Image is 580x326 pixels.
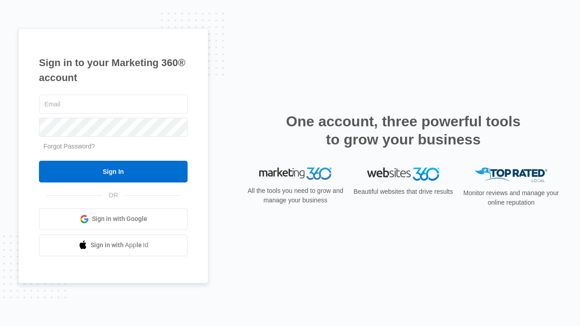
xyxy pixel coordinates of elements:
[43,143,95,150] a: Forgot Password?
[367,168,440,181] img: Websites 360
[460,188,562,207] p: Monitor reviews and manage your online reputation
[39,208,188,230] a: Sign in with Google
[353,187,454,197] p: Beautiful websites that drive results
[92,214,147,224] span: Sign in with Google
[39,161,188,182] input: Sign In
[39,235,188,256] a: Sign in with Apple Id
[102,191,125,200] span: OR
[245,186,346,205] p: All the tools you need to grow and manage your business
[91,240,149,250] span: Sign in with Apple Id
[259,168,332,180] img: Marketing 360
[39,55,188,85] h1: Sign in to your Marketing 360® account
[475,168,547,182] img: Top Rated Local
[39,95,188,114] input: Email
[283,112,523,149] h2: One account, three powerful tools to grow your business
